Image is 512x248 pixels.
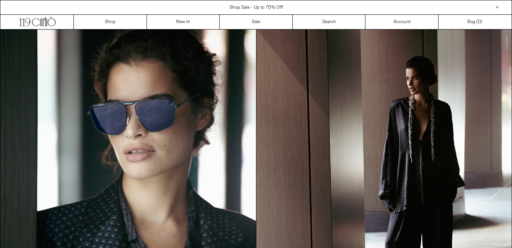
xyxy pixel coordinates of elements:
a: Search [293,15,366,29]
a: New In [147,15,220,29]
a: Bag () [439,15,512,29]
span: ) [478,19,482,25]
a: Sale [220,15,293,29]
a: Account [365,15,439,29]
span: 0 [478,19,481,25]
a: Shop Sale - Up to 70% Off [229,5,283,11]
a: Shop [74,15,147,29]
